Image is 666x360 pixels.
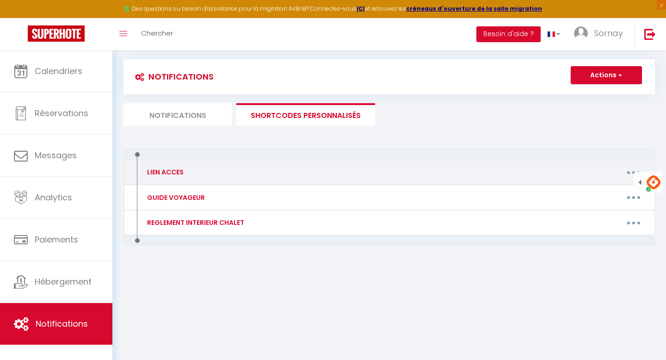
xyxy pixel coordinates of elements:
a: ... Sornay [567,18,635,50]
span: Calendriers [35,65,82,77]
span: Paiements [35,234,78,245]
h3: Notifications [130,66,214,87]
img: Super Booking [28,25,85,42]
li: SHORTCODES PERSONNALISÉS [236,103,375,126]
button: Actions [571,66,642,85]
span: Sornay [594,27,623,39]
li: Notifications [123,103,232,126]
button: Besoin d'aide ? [476,26,541,42]
img: ... [574,26,588,40]
span: Réservations [35,107,88,119]
span: Notifications [36,318,88,329]
div: LIEN ACCES [145,167,184,177]
div: GUIDE VOYAGEUR [145,192,205,203]
a: Chercher [134,18,180,50]
img: logout [644,28,656,40]
a: créneaux d'ouverture de la salle migration [406,5,542,12]
a: ICI [357,5,365,12]
button: Ouvrir le widget de chat LiveChat [7,4,35,31]
span: Messages [35,149,77,161]
span: Hébergement [35,276,92,287]
span: Chercher [141,28,173,38]
div: REGLEMENT INTERIEUR CHALET [145,217,244,228]
span: Analytics [35,192,72,203]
